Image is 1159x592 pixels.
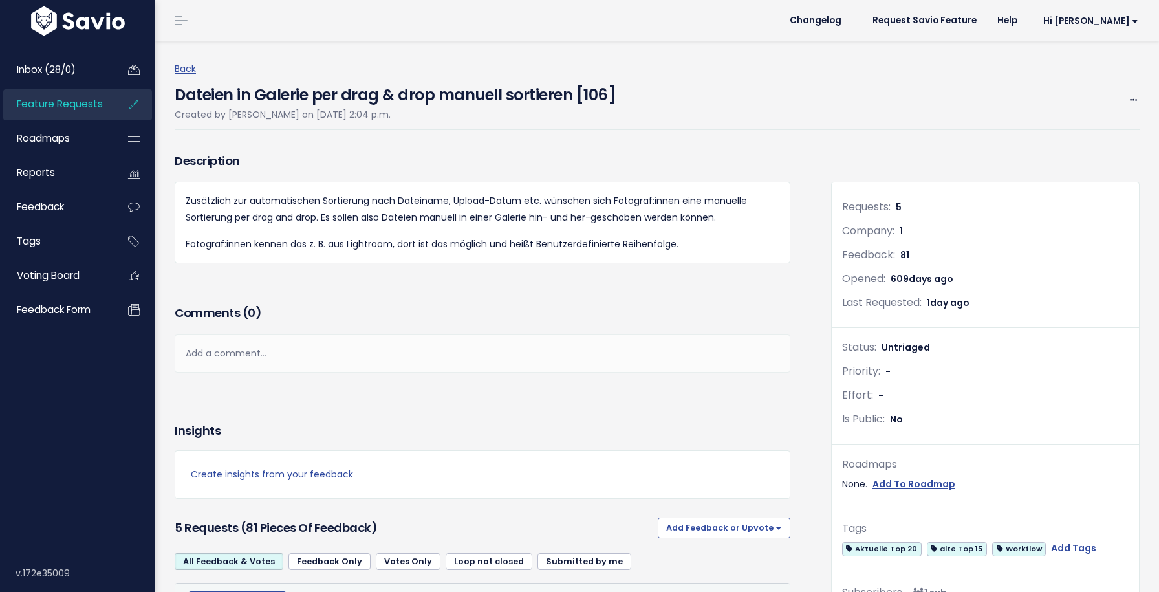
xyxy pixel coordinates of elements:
span: Effort: [842,388,873,402]
div: Tags [842,520,1129,538]
span: alte Top 15 [927,542,987,556]
span: Priority: [842,364,880,378]
a: Feedback [3,192,107,222]
span: 0 [248,305,255,321]
span: Tags [17,234,41,248]
a: Feedback form [3,295,107,325]
span: Is Public: [842,411,885,426]
span: Workflow [992,542,1046,556]
span: Untriaged [882,341,930,354]
span: Feedback form [17,303,91,316]
a: Roadmaps [3,124,107,153]
a: Create insights from your feedback [191,466,774,483]
span: Feedback: [842,247,895,262]
a: All Feedback & Votes [175,553,283,570]
a: Aktuelle Top 20 [842,540,922,556]
span: Changelog [790,16,841,25]
a: Loop not closed [446,553,532,570]
div: None. [842,476,1129,492]
span: 81 [900,248,909,261]
a: Workflow [992,540,1046,556]
span: 1 [927,296,969,309]
a: Back [175,62,196,75]
span: Company: [842,223,894,238]
a: alte Top 15 [927,540,987,556]
a: Voting Board [3,261,107,291]
span: 1 [900,225,903,237]
span: Feature Requests [17,97,103,111]
a: Reports [3,158,107,188]
span: No [890,413,903,426]
img: logo-white.9d6f32f41409.svg [28,6,128,36]
h4: Dateien in Galerie per drag & drop manuell sortieren [106] [175,77,616,107]
div: Add a comment... [175,334,790,373]
span: Feedback [17,200,64,214]
button: Add Feedback or Upvote [658,518,790,538]
a: Request Savio Feature [862,11,987,30]
span: Requests: [842,199,891,214]
a: Add To Roadmap [872,476,955,492]
a: Votes Only [376,553,440,570]
span: Hi [PERSON_NAME] [1043,16,1138,26]
a: Add Tags [1051,540,1096,556]
a: Hi [PERSON_NAME] [1028,11,1149,31]
span: Reports [17,166,55,179]
span: Roadmaps [17,131,70,145]
span: day ago [930,296,969,309]
a: Help [987,11,1028,30]
span: Aktuelle Top 20 [842,542,922,556]
h3: 5 Requests (81 pieces of Feedback) [175,519,653,537]
span: Status: [842,340,876,355]
a: Tags [3,226,107,256]
span: - [885,365,891,378]
h3: Insights [175,422,221,440]
span: Last Requested: [842,295,922,310]
h3: Comments ( ) [175,304,790,322]
h3: Description [175,152,790,170]
a: Feedback Only [288,553,371,570]
a: Inbox (28/0) [3,55,107,85]
a: Submitted by me [537,553,631,570]
span: 609 [891,272,953,285]
span: Inbox (28/0) [17,63,76,76]
span: - [878,389,883,402]
div: v.172e35009 [16,556,155,590]
div: Roadmaps [842,455,1129,474]
p: Fotograf:innen kennen das z. B. aus Lightroom, dort ist das möglich und heißt Benutzerdefinierte ... [186,236,779,252]
span: Created by [PERSON_NAME] on [DATE] 2:04 p.m. [175,108,391,121]
span: 5 [896,201,902,214]
span: Voting Board [17,269,80,282]
span: days ago [909,272,953,285]
a: Feature Requests [3,89,107,119]
p: Zusätzlich zur automatischen Sortierung nach Dateiname, Upload-Datum etc. wünschen sich Fotograf:... [186,193,779,225]
span: Opened: [842,271,885,286]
